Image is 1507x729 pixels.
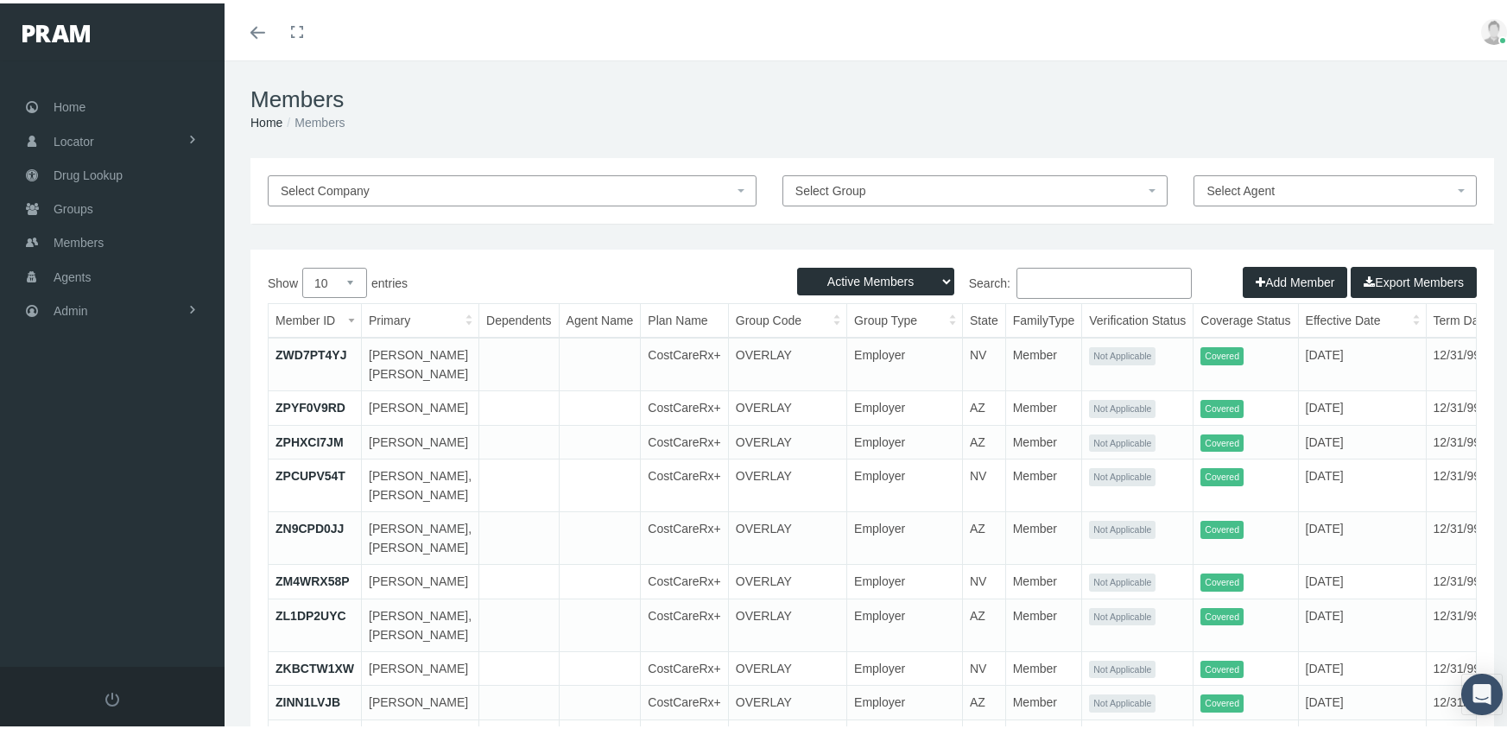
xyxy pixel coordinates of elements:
[962,422,1005,456] td: AZ
[1200,396,1244,415] span: Covered
[250,83,1494,110] h1: Members
[1005,682,1082,717] td: Member
[275,658,354,672] a: ZKBCTW1XW
[1089,396,1156,415] span: Not Applicable
[1200,431,1244,449] span: Covered
[1089,605,1156,623] span: Not Applicable
[1005,509,1082,561] td: Member
[962,595,1005,648] td: AZ
[847,334,963,388] td: Employer
[54,257,92,290] span: Agents
[1298,509,1426,561] td: [DATE]
[282,110,345,129] li: Members
[962,648,1005,682] td: NV
[1200,691,1244,709] span: Covered
[54,122,94,155] span: Locator
[1243,263,1347,295] button: Add Member
[728,595,846,648] td: OVERLAY
[1005,301,1082,334] th: FamilyType
[962,682,1005,717] td: AZ
[1298,648,1426,682] td: [DATE]
[872,264,1192,295] label: Search:
[847,595,963,648] td: Employer
[268,264,872,295] label: Show entries
[847,456,963,509] td: Employer
[362,561,479,596] td: [PERSON_NAME]
[54,155,123,188] span: Drug Lookup
[728,648,846,682] td: OVERLAY
[728,301,846,334] th: Group Code: activate to sort column ascending
[1298,301,1426,334] th: Effective Date: activate to sort column ascending
[1200,605,1244,623] span: Covered
[641,301,728,334] th: Plan Name
[728,561,846,596] td: OVERLAY
[54,223,104,256] span: Members
[962,388,1005,422] td: AZ
[275,605,346,619] a: ZL1DP2UYC
[362,595,479,648] td: [PERSON_NAME], [PERSON_NAME]
[54,87,85,120] span: Home
[1089,517,1156,536] span: Not Applicable
[1089,344,1156,362] span: Not Applicable
[641,595,728,648] td: CostCareRx+
[1200,657,1244,675] span: Covered
[1005,422,1082,456] td: Member
[728,422,846,456] td: OVERLAY
[362,456,479,509] td: [PERSON_NAME], [PERSON_NAME]
[1005,456,1082,509] td: Member
[559,301,641,334] th: Agent Name
[728,388,846,422] td: OVERLAY
[847,509,963,561] td: Employer
[1200,517,1244,536] span: Covered
[362,334,479,388] td: [PERSON_NAME] [PERSON_NAME]
[1089,691,1156,709] span: Not Applicable
[962,334,1005,388] td: NV
[728,509,846,561] td: OVERLAY
[641,388,728,422] td: CostCareRx+
[302,264,367,295] select: Showentries
[641,648,728,682] td: CostCareRx+
[1082,301,1194,334] th: Verification Status
[362,648,479,682] td: [PERSON_NAME]
[362,509,479,561] td: [PERSON_NAME], [PERSON_NAME]
[962,456,1005,509] td: NV
[1016,264,1192,295] input: Search:
[362,388,479,422] td: [PERSON_NAME]
[641,682,728,717] td: CostCareRx+
[641,509,728,561] td: CostCareRx+
[362,301,479,334] th: Primary: activate to sort column ascending
[275,571,350,585] a: ZM4WRX58P
[1298,595,1426,648] td: [DATE]
[54,291,88,324] span: Admin
[362,682,479,717] td: [PERSON_NAME]
[479,301,560,334] th: Dependents
[275,518,344,532] a: ZN9CPD0JJ
[847,682,963,717] td: Employer
[1194,301,1298,334] th: Coverage Status
[641,561,728,596] td: CostCareRx+
[962,561,1005,596] td: NV
[1005,561,1082,596] td: Member
[1206,181,1275,194] span: Select Agent
[1298,561,1426,596] td: [DATE]
[250,112,282,126] a: Home
[281,181,370,194] span: Select Company
[1298,388,1426,422] td: [DATE]
[1005,595,1082,648] td: Member
[1461,670,1503,712] div: Open Intercom Messenger
[1351,263,1477,295] button: Export Members
[275,432,344,446] a: ZPHXCI7JM
[1298,682,1426,717] td: [DATE]
[275,397,345,411] a: ZPYF0V9RD
[641,456,728,509] td: CostCareRx+
[275,692,340,706] a: ZINN1LVJB
[795,181,866,194] span: Select Group
[641,422,728,456] td: CostCareRx+
[275,345,346,358] a: ZWD7PT4YJ
[1089,657,1156,675] span: Not Applicable
[847,561,963,596] td: Employer
[275,466,345,479] a: ZPCUPV54T
[1089,570,1156,588] span: Not Applicable
[641,334,728,388] td: CostCareRx+
[1298,334,1426,388] td: [DATE]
